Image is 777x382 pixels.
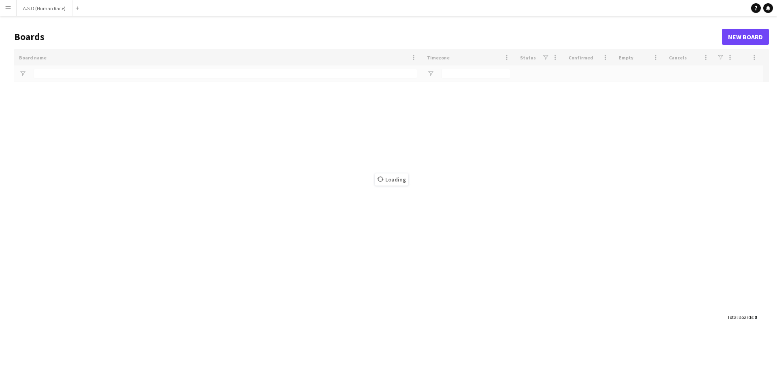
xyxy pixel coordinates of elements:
[754,314,757,320] span: 0
[14,31,722,43] h1: Boards
[17,0,72,16] button: A.S.O (Human Race)
[375,173,408,186] span: Loading
[727,309,757,325] div: :
[722,29,769,45] a: New Board
[727,314,753,320] span: Total Boards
